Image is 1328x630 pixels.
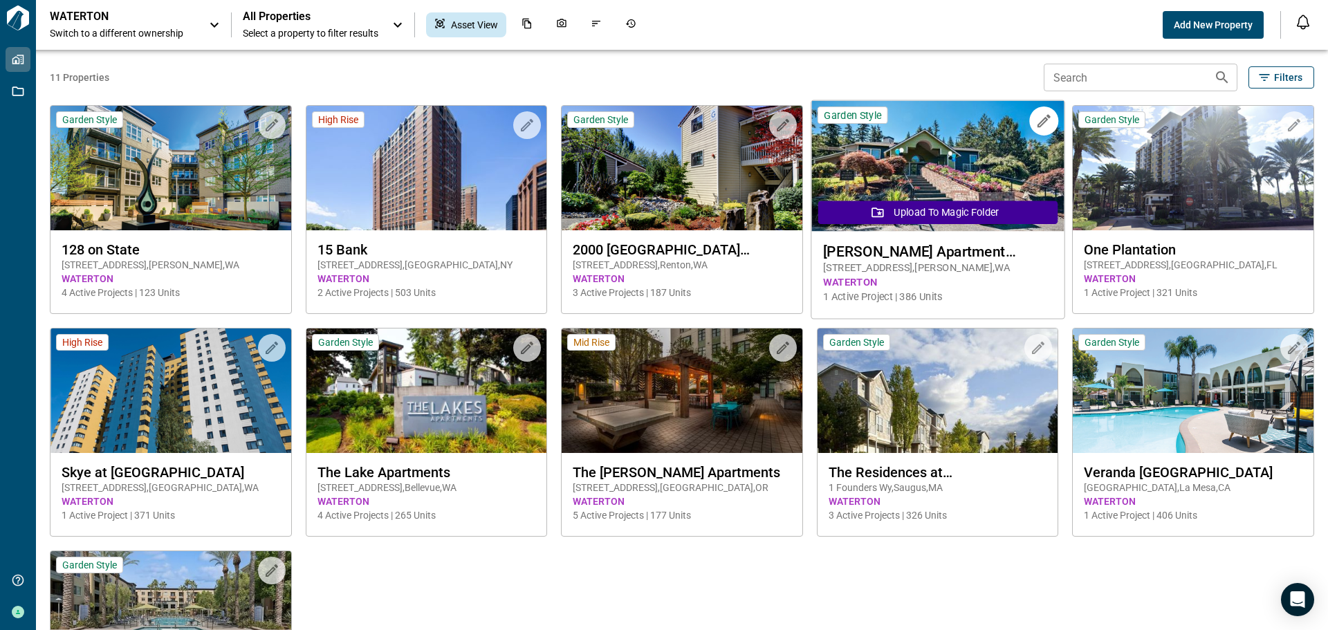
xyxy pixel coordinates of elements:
[317,481,536,494] span: [STREET_ADDRESS] , Bellevue , WA
[317,508,536,522] span: 4 Active Projects | 265 Units
[1085,336,1139,349] span: Garden Style
[573,494,791,508] span: WATERTON
[573,113,628,126] span: Garden Style
[1084,286,1302,299] span: 1 Active Project | 321 Units
[513,12,541,37] div: Documents
[318,113,358,126] span: High Rise
[317,494,536,508] span: WATERTON
[243,10,378,24] span: All Properties
[562,106,802,230] img: property-asset
[1274,71,1302,84] span: Filters
[1084,494,1302,508] span: WATERTON
[1281,583,1314,616] div: Open Intercom Messenger
[243,26,378,40] span: Select a property to filter results
[317,272,536,286] span: WATERTON
[823,261,1052,275] span: [STREET_ADDRESS] , [PERSON_NAME] , WA
[1084,481,1302,494] span: [GEOGRAPHIC_DATA] , La Mesa , CA
[562,328,802,453] img: property-asset
[617,12,645,37] div: Job History
[62,336,102,349] span: High Rise
[451,18,498,32] span: Asset View
[818,328,1058,453] img: property-asset
[50,10,174,24] p: WATERTON
[62,241,280,258] span: 128 on State
[1084,272,1302,286] span: WATERTON
[829,336,884,349] span: Garden Style
[1085,113,1139,126] span: Garden Style
[317,258,536,272] span: [STREET_ADDRESS] , [GEOGRAPHIC_DATA] , NY
[62,272,280,286] span: WATERTON
[62,494,280,508] span: WATERTON
[1248,66,1314,89] button: Filters
[823,275,1052,290] span: WATERTON
[829,508,1047,522] span: 3 Active Projects | 326 Units
[1084,241,1302,258] span: One Plantation
[426,12,506,37] div: Asset View
[829,494,1047,508] span: WATERTON
[62,464,280,481] span: Skye at [GEOGRAPHIC_DATA]
[573,336,609,349] span: Mid Rise
[824,109,881,122] span: Garden Style
[573,286,791,299] span: 3 Active Projects | 187 Units
[811,101,1064,232] img: property-asset
[317,286,536,299] span: 2 Active Projects | 503 Units
[318,336,373,349] span: Garden Style
[573,241,791,258] span: 2000 [GEOGRAPHIC_DATA][US_STATE] Apartments
[548,12,575,37] div: Photos
[1163,11,1264,39] button: Add New Property
[1208,64,1236,91] button: Search properties
[823,290,1052,304] span: 1 Active Project | 386 Units
[306,106,547,230] img: property-asset
[1292,11,1314,33] button: Open notification feed
[317,241,536,258] span: 15 Bank
[50,71,1038,84] span: 11 Properties
[1073,106,1313,230] img: property-asset
[573,508,791,522] span: 5 Active Projects | 177 Units
[1084,464,1302,481] span: Veranda [GEOGRAPHIC_DATA]
[50,26,195,40] span: Switch to a different ownership
[573,272,791,286] span: WATERTON
[829,481,1047,494] span: 1 Founders Wy , Saugus , MA
[50,106,291,230] img: property-asset
[573,258,791,272] span: [STREET_ADDRESS] , Renton , WA
[573,481,791,494] span: [STREET_ADDRESS] , [GEOGRAPHIC_DATA] , OR
[62,559,117,571] span: Garden Style
[1084,258,1302,272] span: [STREET_ADDRESS] , [GEOGRAPHIC_DATA] , FL
[582,12,610,37] div: Issues & Info
[62,481,280,494] span: [STREET_ADDRESS] , [GEOGRAPHIC_DATA] , WA
[62,508,280,522] span: 1 Active Project | 371 Units
[573,464,791,481] span: The [PERSON_NAME] Apartments
[823,243,1052,260] span: [PERSON_NAME] Apartment Homes
[62,258,280,272] span: [STREET_ADDRESS] , [PERSON_NAME] , WA
[1084,508,1302,522] span: 1 Active Project | 406 Units
[829,464,1047,481] span: The Residences at [PERSON_NAME][GEOGRAPHIC_DATA]
[1073,328,1313,453] img: property-asset
[62,113,117,126] span: Garden Style
[818,201,1058,224] button: Upload to Magic Folder
[306,328,547,453] img: property-asset
[1174,18,1253,32] span: Add New Property
[50,328,291,453] img: property-asset
[62,286,280,299] span: 4 Active Projects | 123 Units
[317,464,536,481] span: The Lake Apartments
